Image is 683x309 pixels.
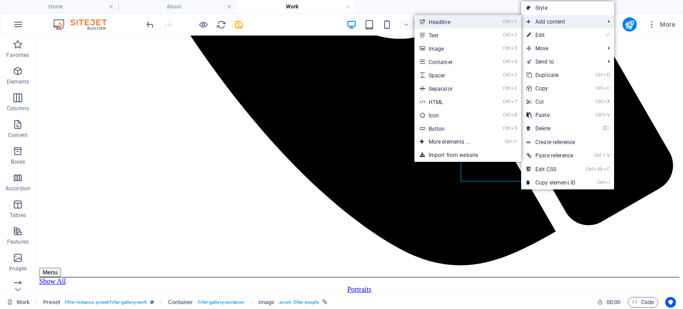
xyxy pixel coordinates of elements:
a: CtrlICopy element ID [521,176,581,189]
a: CtrlXCut [521,95,581,108]
a: Ctrl3Image [414,42,488,55]
i: This element is linked [322,300,327,305]
i: ⏎ [513,139,517,144]
a: Ctrl7HTML [414,95,488,108]
span: Click to select. Double-click to edit [168,297,193,308]
h4: About [118,2,237,12]
p: Accordion [5,185,30,192]
p: Favorites [6,52,29,59]
a: Ctrl⏎More elements ... [414,135,488,148]
a: ⏎Edit [521,28,581,42]
span: Move [521,42,601,55]
i: Ctrl [595,112,603,118]
p: Columns [7,105,29,112]
p: Boxes [11,158,25,165]
i: Ctrl [505,139,512,144]
a: CtrlCCopy [521,82,581,95]
i: ⏎ [606,32,610,38]
span: Add content [521,15,601,28]
nav: breadcrumb [43,297,328,308]
i: Ctrl [503,125,510,131]
i: Ctrl [503,85,510,91]
i: 4 [511,59,517,64]
span: . filter-instance .preset-filter-gallery-work [64,297,147,308]
a: Ctrl1Headline [414,15,488,28]
i: Ctrl [503,99,510,104]
i: V [607,152,610,158]
a: Ctrl8Icon [414,108,488,122]
span: : [613,299,614,305]
a: Ctrl5Spacer [414,68,488,82]
span: . zoom .filter-people [278,297,319,308]
a: Ctrl9Button [414,122,488,135]
iframe: To enrich screen reader interactions, please activate Accessibility in Grammarly extension settings [36,36,683,295]
i: Ctrl [503,72,510,78]
a: Send to [521,55,601,68]
i: V [603,112,610,118]
span: Click to select. Double-click to edit [43,297,60,308]
i: 7 [511,99,517,104]
p: Content [8,132,28,139]
i: Ctrl [595,99,603,104]
i: ⇧ [602,152,606,158]
a: Click to cancel selection. Double-click to open Pages [7,297,30,308]
h4: Work [237,2,355,12]
i: Ctrl [503,32,510,38]
h6: Session time [597,297,621,308]
i: Ctrl [595,72,603,78]
span: Click to select. Double-click to edit [258,297,274,308]
a: Import from website [414,148,521,162]
p: Elements [7,78,29,85]
i: Ctrl [503,19,510,24]
span: Code [632,297,654,308]
i: Alt [594,166,603,172]
p: Features [7,238,28,245]
span: 00 00 [607,297,620,308]
a: Ctrl2Text [414,28,488,42]
span: . filter-gallery-container [197,297,244,308]
a: Create reference [521,136,614,149]
button: Code [628,297,658,308]
a: Ctrl6Separator [414,82,488,95]
i: I [605,180,610,185]
i: Ctrl [597,180,604,185]
i: ⌦ [603,125,610,131]
i: Ctrl [594,152,601,158]
i: 5 [511,72,517,78]
i: D [603,72,610,78]
i: 8 [511,112,517,118]
a: CtrlAltCEdit CSS [521,163,581,176]
button: Usercentrics [665,297,676,308]
i: C [603,85,610,91]
a: ⌦Delete [521,122,581,135]
i: This element is a customizable preset [150,300,154,305]
i: 1 [511,19,517,24]
a: CtrlDDuplicate [521,68,581,82]
i: Ctrl [503,59,510,64]
i: Ctrl [586,166,593,172]
i: 3 [511,45,517,51]
i: C [603,166,610,172]
i: 2 [511,32,517,38]
span: More [647,20,675,29]
a: Ctrl⇧VPaste reference [521,149,581,162]
i: Ctrl [595,85,603,91]
button: More [644,17,679,32]
i: Ctrl [503,112,510,118]
i: 9 [511,125,517,131]
i: 6 [511,85,517,91]
a: Style [521,1,614,15]
p: Images [9,265,27,272]
p: Tables [10,212,26,219]
a: CtrlVPaste [521,108,581,122]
